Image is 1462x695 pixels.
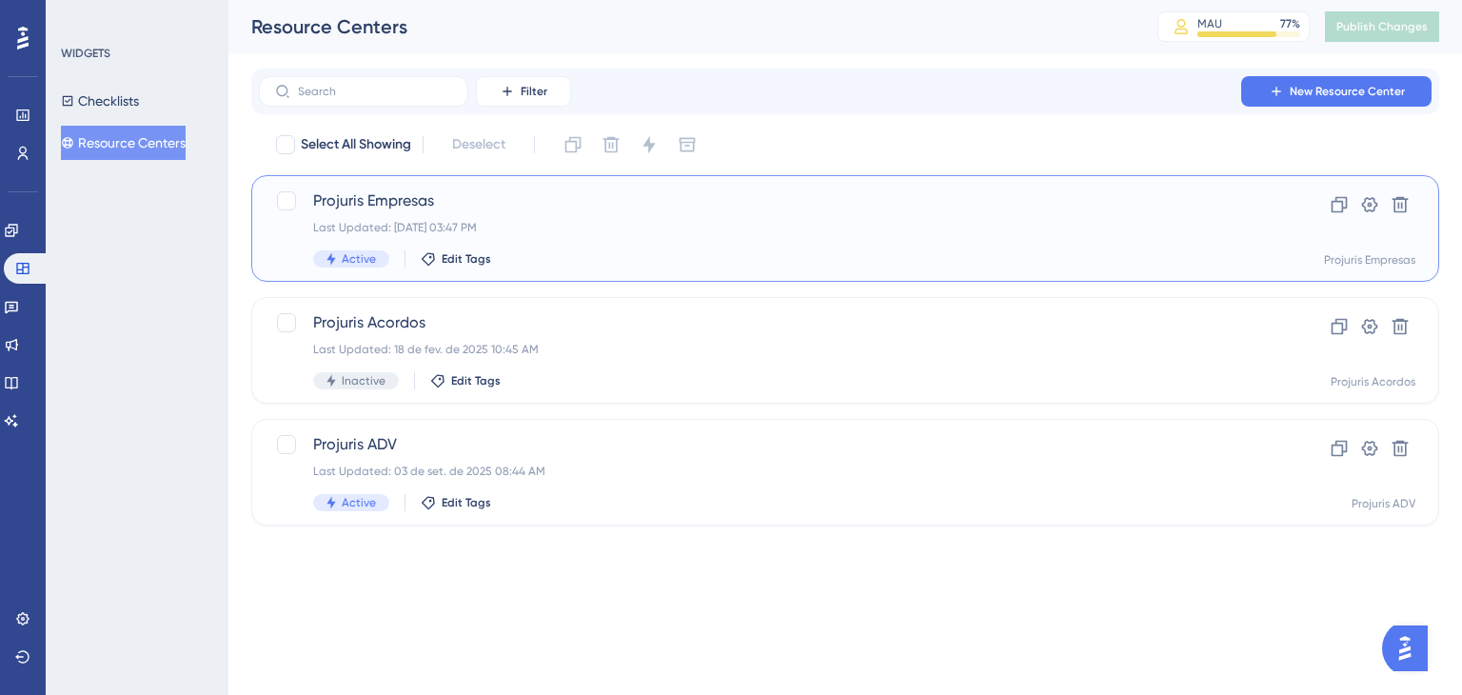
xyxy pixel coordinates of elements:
button: Filter [476,76,571,107]
div: Last Updated: [DATE] 03:47 PM [313,220,1225,235]
button: Publish Changes [1325,11,1439,42]
div: Last Updated: 18 de fev. de 2025 10:45 AM [313,342,1225,357]
span: Projuris Acordos [313,311,1225,334]
span: Filter [521,84,547,99]
span: Active [342,251,376,267]
iframe: UserGuiding AI Assistant Launcher [1382,620,1439,677]
button: Resource Centers [61,126,186,160]
div: Last Updated: 03 de set. de 2025 08:44 AM [313,464,1225,479]
div: Resource Centers [251,13,1110,40]
button: Checklists [61,84,139,118]
span: Deselect [452,133,505,156]
button: Edit Tags [421,251,491,267]
input: Search [298,85,452,98]
span: Edit Tags [442,495,491,510]
div: Projuris ADV [1352,496,1415,511]
button: Edit Tags [421,495,491,510]
div: WIDGETS [61,46,110,61]
div: Projuris Acordos [1331,374,1415,389]
span: Inactive [342,373,385,388]
button: Edit Tags [430,373,501,388]
span: New Resource Center [1290,84,1405,99]
span: Edit Tags [451,373,501,388]
div: MAU [1197,16,1222,31]
button: New Resource Center [1241,76,1432,107]
span: Projuris Empresas [313,189,1225,212]
div: 77 % [1280,16,1300,31]
span: Select All Showing [301,133,411,156]
span: Projuris ADV [313,433,1225,456]
span: Active [342,495,376,510]
div: Projuris Empresas [1324,252,1415,268]
button: Deselect [435,128,523,162]
span: Edit Tags [442,251,491,267]
span: Publish Changes [1336,19,1428,34]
